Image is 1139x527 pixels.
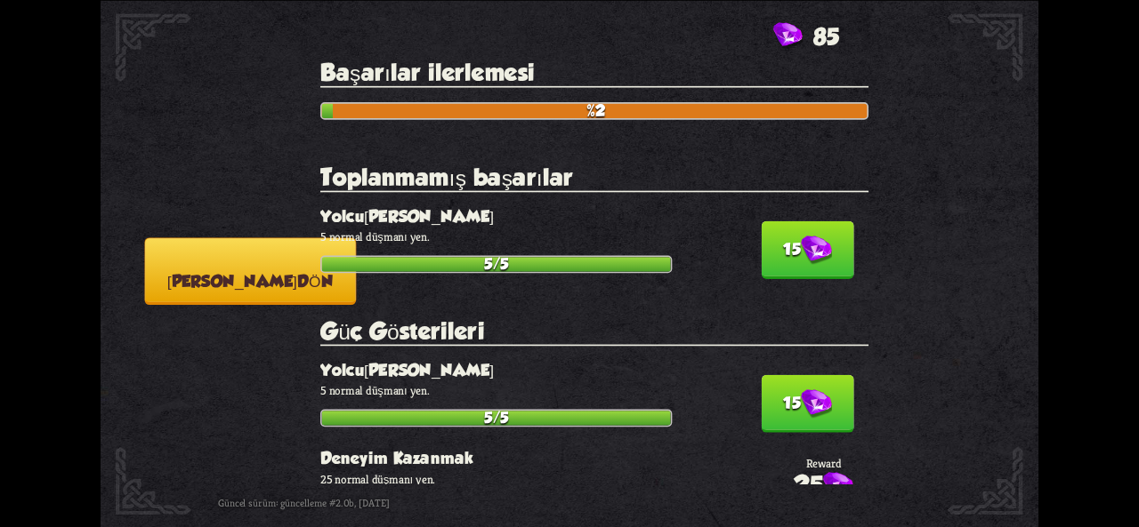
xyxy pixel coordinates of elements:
button: [PERSON_NAME]dön [144,237,356,305]
img: Gem.png [773,22,803,50]
img: Gem.png [823,472,854,501]
font: Toplanmamış başarılar [320,164,573,190]
font: Yolcu[PERSON_NAME] [320,206,494,225]
font: Yolcu[PERSON_NAME] [320,360,494,379]
button: 15 [761,375,853,433]
font: 5/5 [484,255,507,274]
img: Gem.png [801,389,832,419]
font: dön [297,272,333,291]
font: [PERSON_NAME] [167,272,297,291]
font: Deneyim Kazanmak [320,449,473,467]
font: 15 [783,240,801,259]
font: 5/5 [484,409,507,427]
font: 5 normal düşmanı yen. [320,229,429,244]
font: 25 normal düşmanı yen. [320,471,435,486]
font: Güncel sürüm: güncelleme #2.0b, [DATE] [218,496,391,509]
font: Güç Gösterileri [320,317,484,344]
font: 85 [813,22,839,49]
font: Başarılar ilerlemesi [320,59,535,85]
font: 15 [783,394,801,412]
img: Gem.png [801,236,832,265]
div: Mücevherler [773,22,839,50]
button: 15 [761,221,853,279]
font: 5 normal düşmanı yen. [320,383,429,398]
font: %2 [584,101,604,120]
